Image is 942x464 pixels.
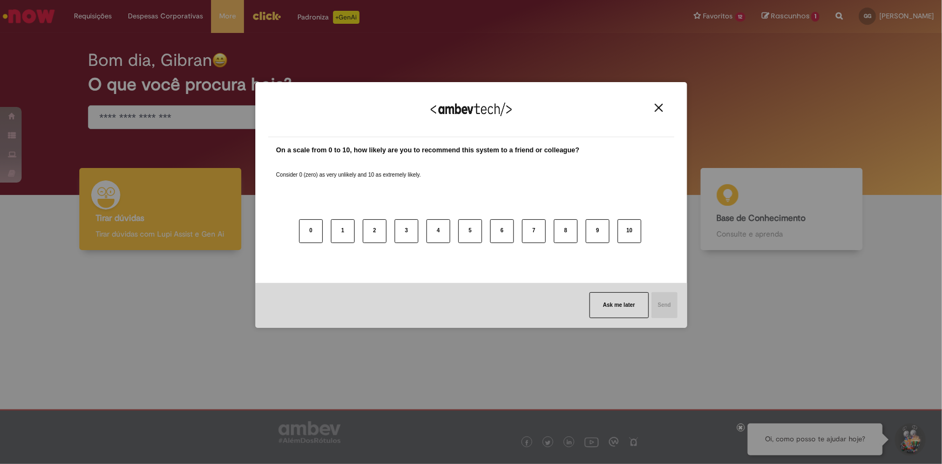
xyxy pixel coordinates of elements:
[522,219,546,243] button: 7
[331,219,355,243] button: 1
[490,219,514,243] button: 6
[299,219,323,243] button: 0
[426,219,450,243] button: 4
[618,219,641,243] button: 10
[652,103,666,112] button: Close
[589,292,648,318] button: Ask me later
[395,219,418,243] button: 3
[586,219,609,243] button: 9
[363,219,387,243] button: 2
[276,158,421,179] label: Consider 0 (zero) as very unlikely and 10 as extremely likely.
[458,219,482,243] button: 5
[431,103,512,116] img: Logo Ambevtech
[655,104,663,112] img: Close
[276,145,580,156] label: On a scale from 0 to 10, how likely are you to recommend this system to a friend or colleague?
[554,219,578,243] button: 8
